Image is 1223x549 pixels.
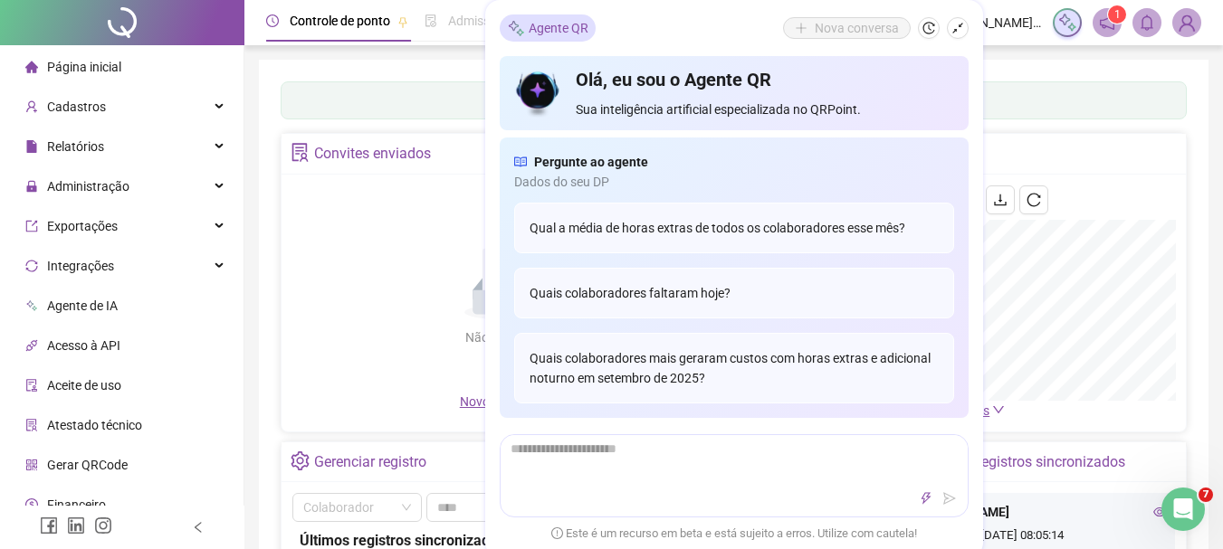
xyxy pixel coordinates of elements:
[192,521,205,534] span: left
[507,19,525,38] img: sparkle-icon.fc2bf0ac1784a2077858766a79e2daf3.svg
[25,180,38,193] span: lock
[314,447,426,478] div: Gerenciar registro
[422,327,588,347] div: Não há dados
[314,138,431,169] div: Convites enviados
[576,67,953,92] h4: Olá, eu sou o Agente QR
[514,203,954,253] div: Qual a média de horas extras de todos os colaboradores esse mês?
[47,458,128,472] span: Gerar QRCode
[25,220,38,232] span: export
[534,152,648,172] span: Pergunte ao agente
[1114,8,1121,21] span: 1
[1173,9,1200,36] img: 64855
[1027,193,1041,207] span: reload
[936,13,1042,33] span: [PERSON_NAME] - [PERSON_NAME]
[551,527,563,539] span: exclamation-circle
[94,516,112,535] span: instagram
[25,459,38,471] span: qrcode
[1108,5,1126,24] sup: 1
[47,60,121,74] span: Página inicial
[47,418,142,432] span: Atestado técnico
[514,268,954,318] div: Quais colaboradores faltaram hoje?
[266,14,279,27] span: clock-circle
[25,379,38,392] span: audit
[47,497,106,512] span: Financeiro
[514,67,562,119] img: icon
[993,193,1008,207] span: download
[47,378,121,393] span: Aceite de uso
[291,143,310,162] span: solution
[25,339,38,352] span: api
[290,14,390,28] span: Controle de ponto
[25,140,38,153] span: file
[460,394,550,409] span: Novo convite
[912,526,1166,547] div: [DATE] 08:05:14
[25,61,38,73] span: home
[1139,14,1155,31] span: bell
[922,22,935,34] span: history
[448,14,541,28] span: Admissão digital
[920,492,932,505] span: thunderbolt
[47,219,118,233] span: Exportações
[67,516,85,535] span: linkedin
[25,100,38,113] span: user-add
[47,298,118,313] span: Agente de IA
[1057,13,1077,33] img: sparkle-icon.fc2bf0ac1784a2077858766a79e2daf3.svg
[47,139,104,154] span: Relatórios
[397,16,408,27] span: pushpin
[425,14,437,27] span: file-done
[1153,506,1166,518] span: eye
[40,516,58,535] span: facebook
[500,14,596,42] div: Agente QR
[291,451,310,470] span: setting
[1161,487,1205,531] iframe: Intercom live chat
[924,447,1125,478] div: Últimos registros sincronizados
[783,17,911,39] button: Nova conversa
[514,333,954,403] div: Quais colaboradores mais geraram custos com horas extras e adicional noturno em setembro de 2025?
[25,498,38,511] span: dollar
[939,487,960,509] button: send
[514,152,527,172] span: read
[514,172,954,192] span: Dados do seu DP
[25,419,38,431] span: solution
[551,525,917,543] span: Este é um recurso em beta e está sujeito a erros. Utilize com cautela!
[1199,487,1213,502] span: 7
[1099,14,1115,31] span: notification
[47,259,114,273] span: Integrações
[25,260,38,272] span: sync
[47,338,120,353] span: Acesso à API
[47,99,106,114] span: Cadastros
[576,99,953,119] span: Sua inteligência artificial especializada no QRPoint.
[951,22,964,34] span: shrink
[915,487,937,509] button: thunderbolt
[47,179,129,194] span: Administração
[912,502,1166,522] div: [PERSON_NAME]
[992,403,1005,416] span: down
